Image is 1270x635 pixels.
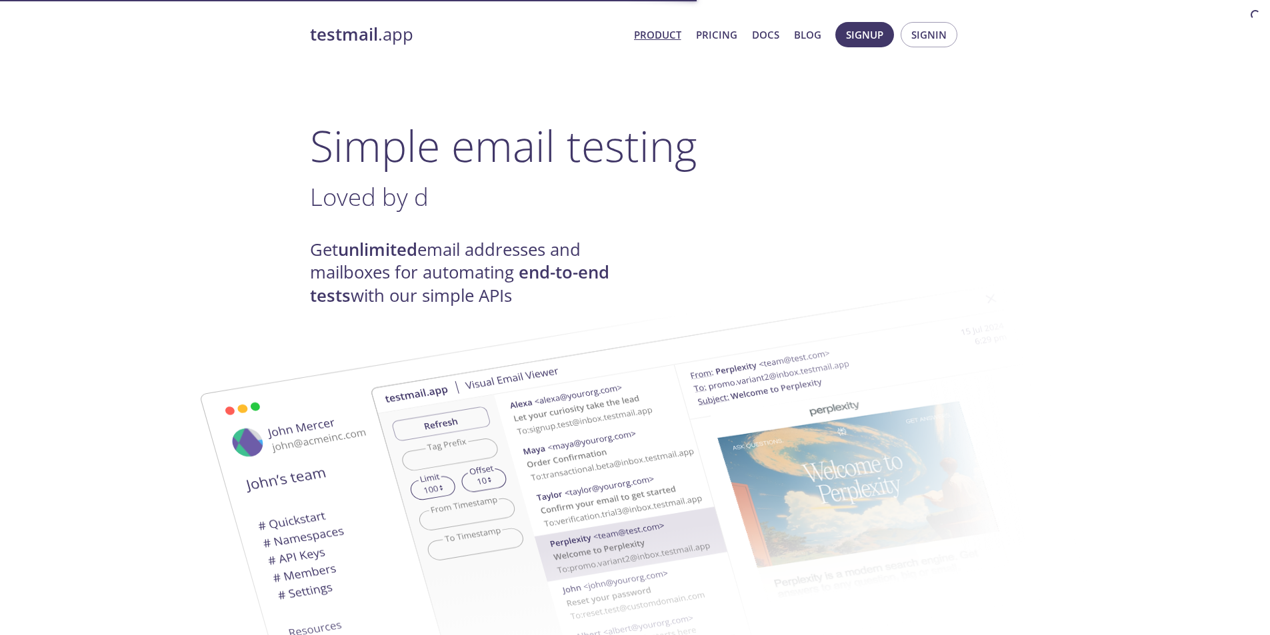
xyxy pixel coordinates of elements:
[310,239,635,307] h4: Get email addresses and mailboxes for automating with our simple APIs
[310,120,961,171] h1: Simple email testing
[310,180,429,213] span: Loved by d
[794,26,821,43] a: Blog
[911,26,947,43] span: Signin
[752,26,779,43] a: Docs
[338,238,417,261] strong: unlimited
[310,23,378,46] strong: testmail
[901,22,957,47] button: Signin
[310,261,609,307] strong: end-to-end tests
[835,22,894,47] button: Signup
[310,23,623,46] a: testmail.app
[634,26,681,43] a: Product
[696,26,737,43] a: Pricing
[846,26,883,43] span: Signup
